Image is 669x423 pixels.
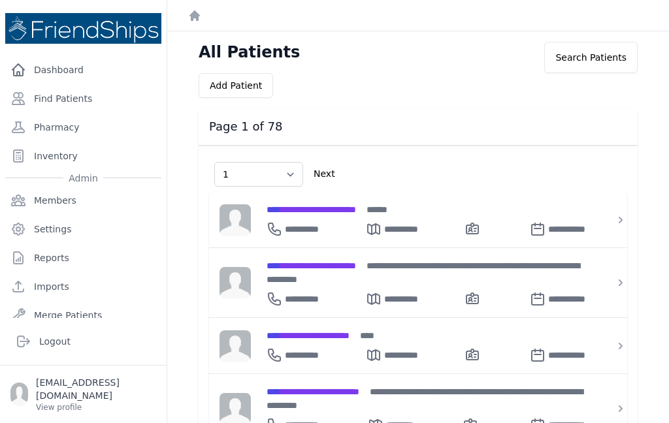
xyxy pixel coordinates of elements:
p: View profile [36,402,156,413]
a: Settings [5,216,161,242]
a: Reports [5,245,161,271]
h3: Page 1 of 78 [209,119,627,134]
img: Medical Missions EMR [5,13,161,44]
a: Logout [10,328,156,354]
img: person-242608b1a05df3501eefc295dc1bc67a.jpg [220,330,251,362]
h1: All Patients [199,42,300,63]
button: Add Patient [199,73,273,98]
a: Merge Patients [5,302,161,328]
a: Members [5,187,161,213]
a: Imports [5,274,161,300]
img: person-242608b1a05df3501eefc295dc1bc67a.jpg [220,204,251,236]
a: [EMAIL_ADDRESS][DOMAIN_NAME] View profile [10,376,156,413]
a: Dashboard [5,57,161,83]
a: Inventory [5,143,161,169]
a: Find Patients [5,86,161,112]
span: Admin [63,172,103,185]
div: Search Patients [544,42,638,73]
img: person-242608b1a05df3501eefc295dc1bc67a.jpg [220,267,251,298]
p: [EMAIL_ADDRESS][DOMAIN_NAME] [36,376,156,402]
a: Pharmacy [5,114,161,140]
div: Next [308,157,340,192]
